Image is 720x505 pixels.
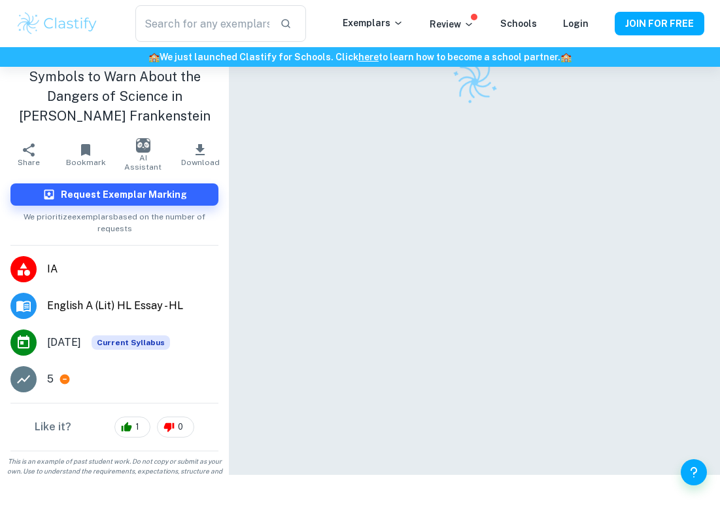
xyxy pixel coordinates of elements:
h6: Like it? [35,419,71,435]
button: Request Exemplar Marking [10,183,218,206]
span: IA [47,261,218,277]
span: 1 [128,421,146,434]
span: 🏫 [560,52,572,62]
span: Current Syllabus [92,335,170,350]
a: here [358,52,379,62]
span: Share [18,158,40,167]
span: 0 [171,421,190,434]
h6: Request Exemplar Marking [61,187,187,202]
span: [DATE] [47,335,81,350]
h6: We just launched Clastify for Schools. Click to learn how to become a school partner. [3,50,717,64]
button: JOIN FOR FREE [615,12,704,35]
button: AI Assistant [114,136,172,173]
button: Bookmark [58,136,115,173]
h1: The Use of Characters as Symbols to Warn About the Dangers of Science in [PERSON_NAME] Frankenstein [10,47,218,126]
span: We prioritize exemplars based on the number of requests [10,206,218,234]
span: Bookmark [66,158,106,167]
a: Schools [500,18,537,29]
p: Review [430,17,474,31]
button: Download [172,136,230,173]
p: 5 [47,371,54,387]
button: Help and Feedback [681,459,707,485]
img: Clastify logo [443,51,506,113]
img: Clastify logo [16,10,99,37]
span: 🏫 [148,52,160,62]
div: 0 [157,417,194,438]
span: This is an example of past student work. Do not copy or submit as your own. Use to understand the... [5,457,224,486]
p: Exemplars [343,16,403,30]
span: AI Assistant [122,153,164,172]
input: Search for any exemplars... [135,5,269,42]
div: 1 [114,417,150,438]
span: English A (Lit) HL Essay - HL [47,298,218,314]
span: Download [181,158,220,167]
a: Login [563,18,589,29]
img: AI Assistant [136,138,150,153]
div: This exemplar is based on the current syllabus. Feel free to refer to it for inspiration/ideas wh... [92,335,170,350]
